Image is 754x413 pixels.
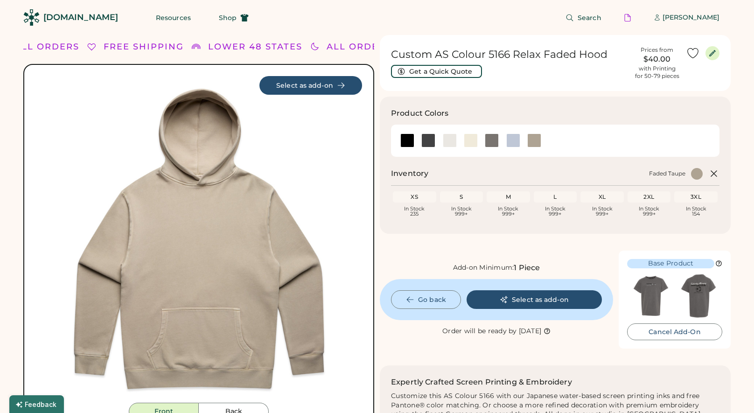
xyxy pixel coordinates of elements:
[259,76,362,95] button: Select as add-on
[467,290,602,309] button: Select as add-on
[634,54,680,65] div: $40.00
[14,41,79,53] div: ALL ORDERS
[391,48,628,61] h1: Custom AS Colour 5166 Relax Faded Hood
[442,327,517,336] div: Order will be ready by
[519,327,542,336] div: [DATE]
[676,206,716,217] div: In Stock 154
[43,12,118,23] div: [DOMAIN_NAME]
[514,262,540,273] div: 1 Piece
[391,168,428,179] h2: Inventory
[453,263,514,273] div: Add-on Minimum:
[327,41,391,53] div: ALL ORDERS
[710,371,750,411] iframe: Front Chat
[578,14,601,21] span: Search
[536,206,575,217] div: In Stock 999+
[35,76,362,403] div: 5166 Style Image
[635,65,679,80] div: with Printing for 50-79 pieces
[391,290,461,309] button: Go back
[391,65,482,78] button: Get a Quick Quote
[629,193,669,201] div: 2XL
[442,193,482,201] div: S
[208,8,260,27] button: Shop
[489,206,528,217] div: In Stock 999+
[676,193,716,201] div: 3XL
[395,193,434,201] div: XS
[627,272,675,320] img: Main Image Front Design
[536,193,575,201] div: L
[649,170,685,177] div: Faded Taupe
[582,206,622,217] div: In Stock 999+
[675,272,722,320] img: Main Image Back Design
[145,8,202,27] button: Resources
[23,9,40,26] img: Rendered Logo - Screens
[629,206,669,217] div: In Stock 999+
[715,260,722,267] div: Find out more about the add-on product feature
[35,76,362,403] img: 5166 - Faded Taupe Front Image
[219,14,237,21] span: Shop
[442,206,482,217] div: In Stock 999+
[663,13,719,22] div: [PERSON_NAME]
[104,41,184,53] div: FREE SHIPPING
[391,377,572,388] h2: Expertly Crafted Screen Printing & Embroidery
[627,323,722,340] button: Cancel Add-On
[391,108,448,119] h3: Product Colors
[641,46,673,54] div: Prices from
[582,193,622,201] div: XL
[489,193,528,201] div: M
[208,41,302,53] div: LOWER 48 STATES
[395,206,434,217] div: In Stock 235
[627,259,714,268] div: Base Product
[554,8,613,27] button: Search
